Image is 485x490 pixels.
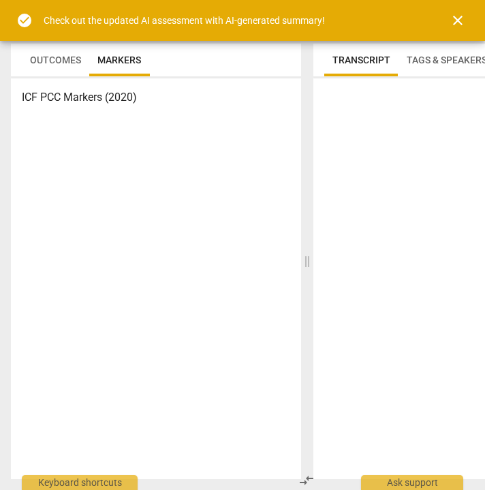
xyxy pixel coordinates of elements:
[361,475,463,490] div: Ask support
[30,55,81,65] span: Outcomes
[441,4,474,37] button: Close
[450,12,466,29] span: close
[298,472,315,489] span: compare_arrows
[16,12,33,29] span: check_circle
[22,475,138,490] div: Keyboard shortcuts
[22,89,290,106] h3: ICF PCC Markers (2020)
[97,55,141,65] span: Markers
[332,55,390,65] span: Transcript
[44,14,325,28] div: Check out the updated AI assessment with AI-generated summary!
